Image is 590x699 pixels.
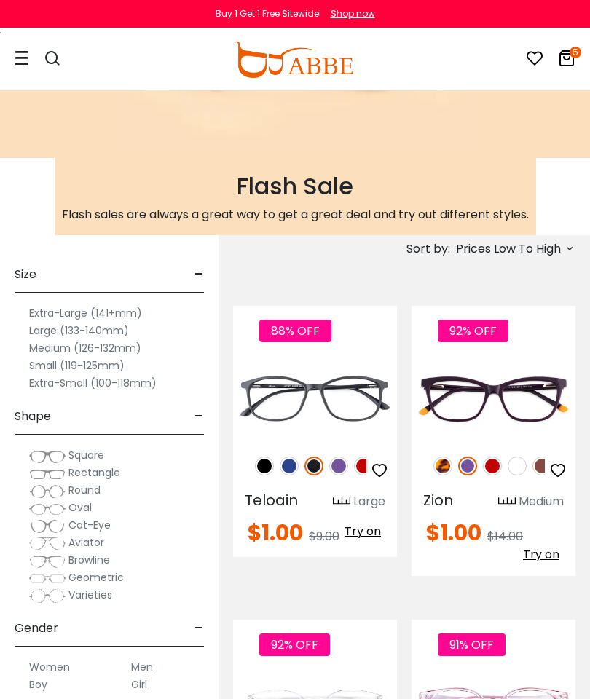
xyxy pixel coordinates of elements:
img: Geometric.png [29,572,66,586]
span: $1.00 [426,517,481,548]
span: - [194,611,204,646]
span: Square [68,448,104,462]
img: Red [483,457,502,475]
span: Shape [15,399,51,434]
label: Medium (126-132mm) [29,339,141,357]
label: Boy [29,676,47,693]
img: Aviator.png [29,537,66,551]
img: Purple [458,457,477,475]
label: Small (119-125mm) [29,357,125,374]
span: Zion [423,490,453,510]
span: Size [15,257,36,292]
button: Try on [340,522,385,541]
img: Square.png [29,449,66,464]
div: Large [353,493,385,510]
img: abbeglasses.com [234,42,353,78]
span: Prices Low To High [456,236,561,262]
span: Aviator [68,535,104,550]
a: Shop now [323,7,375,20]
span: 92% OFF [438,320,508,342]
span: Try on [345,523,381,540]
img: Purple [329,457,348,475]
img: Black [255,457,274,475]
img: size ruler [333,497,350,508]
label: Men [131,658,153,676]
img: Oval.png [29,502,66,516]
span: - [194,257,204,292]
div: Medium [519,493,564,510]
i: 5 [570,47,581,58]
span: Cat-Eye [68,518,111,532]
a: 5 [558,52,575,69]
p: Flash sales are always a great way to get a great deal and try out different styles. [62,206,529,224]
label: Large (133-140mm) [29,322,129,339]
span: Round [68,483,101,497]
span: Sort by: [406,240,450,257]
img: Matte Black [304,457,323,475]
span: 92% OFF [259,633,330,656]
img: Red [354,457,373,475]
label: Extra-Large (141+mm) [29,304,142,322]
img: Rectangle.png [29,467,66,481]
div: Shop now [331,7,375,20]
span: $9.00 [309,528,339,545]
span: Gender [15,611,58,646]
h2: Flash Sale [62,173,529,200]
img: Round.png [29,484,66,499]
span: Rectangle [68,465,120,480]
img: Blue [280,457,299,475]
label: Girl [131,676,147,693]
label: Women [29,658,70,676]
span: 88% OFF [259,320,331,342]
img: size ruler [498,497,516,508]
span: $1.00 [248,517,303,548]
span: Browline [68,553,110,567]
label: Extra-Small (100-118mm) [29,374,157,392]
span: Varieties [68,588,112,602]
img: Brown [532,457,551,475]
span: Teloain [245,490,298,510]
span: $14.00 [487,528,523,545]
img: Cat-Eye.png [29,519,66,534]
span: Geometric [68,570,124,585]
span: Try on [523,546,559,563]
img: Purple Zion - Acetate ,Universal Bridge Fit [412,358,575,441]
img: Matte-black Teloain - TR ,Light Weight [233,358,397,441]
img: Browline.png [29,554,66,569]
span: 91% OFF [438,633,506,656]
div: Buy 1 Get 1 Free Sitewide! [216,7,321,20]
img: Leopard [433,457,452,475]
span: - [194,399,204,434]
span: Oval [68,500,92,515]
img: White [508,457,527,475]
button: Try on [519,545,564,564]
img: Varieties.png [29,588,66,604]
